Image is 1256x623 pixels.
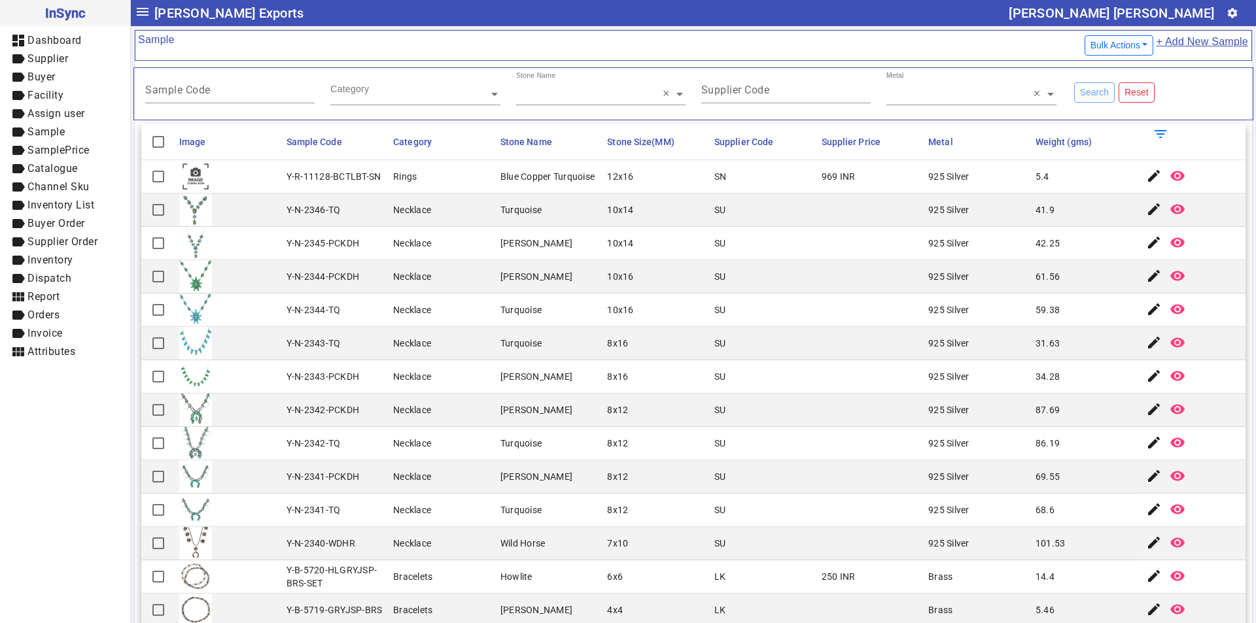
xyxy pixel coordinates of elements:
[607,303,633,316] div: 10x16
[1170,401,1185,417] mat-icon: remove_red_eye
[1153,126,1168,142] mat-icon: filter_list
[287,503,341,516] div: Y-N-2341-TQ
[607,603,623,616] div: 4x4
[393,303,431,316] div: Necklace
[287,137,342,147] span: Sample Code
[886,71,904,80] div: Metal
[500,203,542,216] div: Turquoise
[10,271,26,286] mat-icon: label
[928,537,969,550] div: 925 Silver
[27,52,68,65] span: Supplier
[27,235,97,248] span: Supplier Order
[10,69,26,85] mat-icon: label
[179,294,212,326] img: 87017c72-c46a-498f-a13c-3a0bfe4ddf6c
[500,403,572,416] div: [PERSON_NAME]
[10,106,26,122] mat-icon: label
[1146,568,1162,584] mat-icon: edit
[822,137,881,147] span: Supplier Price
[714,270,726,283] div: SU
[1036,403,1060,416] div: 87.69
[1036,570,1055,583] div: 14.4
[10,161,26,177] mat-icon: label
[607,270,633,283] div: 10x16
[1227,7,1238,19] mat-icon: settings
[10,3,120,24] span: InSync
[1146,601,1162,617] mat-icon: edit
[1146,468,1162,484] mat-icon: edit
[607,370,628,383] div: 8x16
[714,137,773,147] span: Supplier Code
[179,227,212,260] img: 0961d0b6-4115-463f-9d7d-cc4fc3a4a92a
[1036,303,1060,316] div: 59.38
[1036,370,1060,383] div: 34.28
[179,194,212,226] img: 36df5c23-c239-4fd5-973b-639d091fe286
[135,30,1252,61] mat-card-header: Sample
[1036,170,1049,183] div: 5.4
[663,88,674,101] span: Clear all
[179,360,212,393] img: 5637985f-6718-4a6d-8afb-41b22432e8bf
[714,503,726,516] div: SU
[1036,337,1060,350] div: 31.63
[714,470,726,483] div: SU
[10,344,26,360] mat-icon: view_module
[27,144,90,156] span: SamplePrice
[1146,301,1162,317] mat-icon: edit
[607,237,633,250] div: 10x14
[1036,203,1055,216] div: 41.9
[287,370,360,383] div: Y-N-2343-PCKDH
[393,170,417,183] div: Rings
[393,570,432,583] div: Bracelets
[287,203,341,216] div: Y-N-2346-TQ
[1170,368,1185,384] mat-icon: remove_red_eye
[714,237,726,250] div: SU
[500,337,542,350] div: Turquoise
[714,337,726,350] div: SU
[928,303,969,316] div: 925 Silver
[928,137,953,147] span: Metal
[27,217,85,229] span: Buyer Order
[1170,535,1185,550] mat-icon: remove_red_eye
[500,570,532,583] div: Howlite
[500,503,542,516] div: Turquoise
[27,272,71,284] span: Dispatch
[179,137,206,147] span: Image
[287,537,355,550] div: Y-N-2340-WDHR
[393,237,431,250] div: Necklace
[1146,535,1162,550] mat-icon: edit
[393,403,431,416] div: Necklace
[1170,468,1185,484] mat-icon: remove_red_eye
[27,107,85,120] span: Assign user
[1036,270,1060,283] div: 61.56
[179,427,212,460] img: 07bef271-27db-4301-9da6-77ec9369a7d3
[1146,168,1162,184] mat-icon: edit
[928,370,969,383] div: 925 Silver
[393,270,431,283] div: Necklace
[1146,268,1162,284] mat-icon: edit
[10,33,26,48] mat-icon: dashboard
[393,537,431,550] div: Necklace
[928,237,969,250] div: 925 Silver
[928,403,969,416] div: 925 Silver
[27,254,73,266] span: Inventory
[1036,503,1055,516] div: 68.6
[607,337,628,350] div: 8x16
[607,570,623,583] div: 6x6
[154,3,304,24] span: [PERSON_NAME] Exports
[27,180,90,193] span: Channel Sku
[10,252,26,268] mat-icon: label
[393,503,431,516] div: Necklace
[27,126,65,138] span: Sample
[330,82,369,95] div: Category
[701,84,770,96] mat-label: Supplier Code
[822,570,856,583] div: 250 INR
[27,162,78,175] span: Catalogue
[1146,201,1162,217] mat-icon: edit
[607,537,628,550] div: 7x10
[714,203,726,216] div: SU
[928,470,969,483] div: 925 Silver
[179,494,212,526] img: 5ec5f69e-0592-4792-8574-1bf2d9f53126
[287,270,360,283] div: Y-N-2344-PCKDH
[1146,435,1162,450] mat-icon: edit
[10,326,26,341] mat-icon: label
[393,603,432,616] div: Bracelets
